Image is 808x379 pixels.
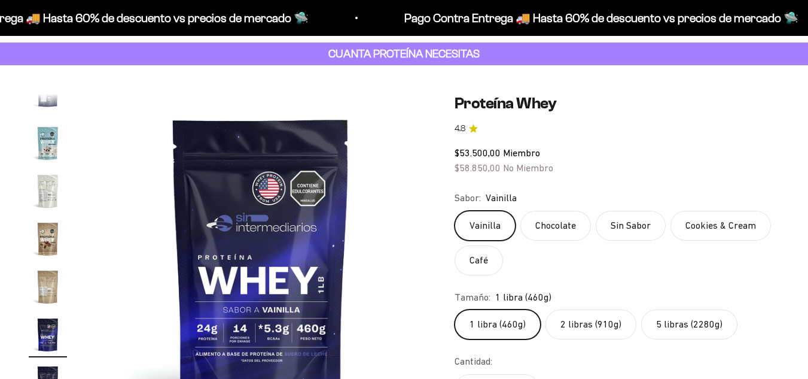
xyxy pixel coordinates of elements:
[495,290,551,305] span: 1 libra (460g)
[29,124,67,162] img: Proteína Whey
[29,220,67,258] img: Proteína Whey
[328,47,480,60] strong: CUANTA PROTEÍNA NECESITAS
[29,172,67,210] img: Proteína Whey
[503,162,553,173] span: No Miembro
[455,122,779,135] a: 4.84.8 de 5.0 estrellas
[29,268,67,310] button: Ir al artículo 17
[455,290,490,305] legend: Tamaño:
[455,162,501,173] span: $58.850,00
[455,190,481,206] legend: Sabor:
[455,122,465,135] span: 4.8
[455,354,492,369] label: Cantidad:
[29,76,67,118] button: Ir al artículo 13
[486,190,517,206] span: Vainilla
[29,220,67,262] button: Ir al artículo 16
[455,147,501,158] span: $53.500,00
[29,316,67,354] img: Proteína Whey
[29,268,67,306] img: Proteína Whey
[29,76,67,114] img: Proteína Whey
[393,8,787,28] p: Pago Contra Entrega 🚚 Hasta 60% de descuento vs precios de mercado 🛸
[455,94,779,113] h1: Proteína Whey
[29,172,67,214] button: Ir al artículo 15
[29,316,67,357] button: Ir al artículo 18
[29,124,67,166] button: Ir al artículo 14
[503,147,540,158] span: Miembro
